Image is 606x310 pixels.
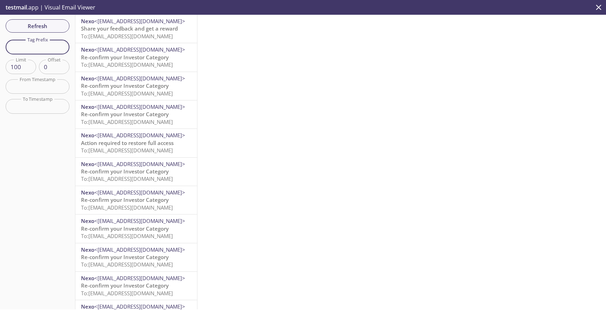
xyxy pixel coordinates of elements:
div: Nexo<[EMAIL_ADDRESS][DOMAIN_NAME]>Re-confirm your Investor CategoryTo:[EMAIL_ADDRESS][DOMAIN_NAME] [75,72,197,100]
span: Nexo [81,189,94,196]
span: Nexo [81,75,94,82]
div: Nexo<[EMAIL_ADDRESS][DOMAIN_NAME]>Re-confirm your Investor CategoryTo:[EMAIL_ADDRESS][DOMAIN_NAME] [75,272,197,300]
span: Nexo [81,160,94,167]
span: Re-confirm your Investor Category [81,282,169,289]
div: Nexo<[EMAIL_ADDRESS][DOMAIN_NAME]>Re-confirm your Investor CategoryTo:[EMAIL_ADDRESS][DOMAIN_NAME] [75,243,197,271]
span: <[EMAIL_ADDRESS][DOMAIN_NAME]> [94,103,185,110]
span: testmail [6,4,27,11]
span: To: [EMAIL_ADDRESS][DOMAIN_NAME] [81,290,173,297]
span: To: [EMAIL_ADDRESS][DOMAIN_NAME] [81,147,173,154]
span: Re-confirm your Investor Category [81,253,169,260]
span: <[EMAIL_ADDRESS][DOMAIN_NAME]> [94,46,185,53]
span: Nexo [81,18,94,25]
span: Nexo [81,103,94,110]
span: Nexo [81,246,94,253]
span: <[EMAIL_ADDRESS][DOMAIN_NAME]> [94,246,185,253]
span: <[EMAIL_ADDRESS][DOMAIN_NAME]> [94,132,185,139]
span: Re-confirm your Investor Category [81,168,169,175]
span: <[EMAIL_ADDRESS][DOMAIN_NAME]> [94,303,185,310]
div: Nexo<[EMAIL_ADDRESS][DOMAIN_NAME]>Re-confirm your Investor CategoryTo:[EMAIL_ADDRESS][DOMAIN_NAME] [75,215,197,243]
span: <[EMAIL_ADDRESS][DOMAIN_NAME]> [94,18,185,25]
span: <[EMAIL_ADDRESS][DOMAIN_NAME]> [94,160,185,167]
button: Refresh [6,19,69,33]
span: To: [EMAIL_ADDRESS][DOMAIN_NAME] [81,204,173,211]
div: Nexo<[EMAIL_ADDRESS][DOMAIN_NAME]>Re-confirm your Investor CategoryTo:[EMAIL_ADDRESS][DOMAIN_NAME] [75,100,197,128]
span: To: [EMAIL_ADDRESS][DOMAIN_NAME] [81,90,173,97]
span: Nexo [81,132,94,139]
span: Re-confirm your Investor Category [81,196,169,203]
div: Nexo<[EMAIL_ADDRESS][DOMAIN_NAME]>Action required to restore full accessTo:[EMAIL_ADDRESS][DOMAIN... [75,129,197,157]
span: <[EMAIL_ADDRESS][DOMAIN_NAME]> [94,189,185,196]
span: Nexo [81,275,94,282]
div: Nexo<[EMAIL_ADDRESS][DOMAIN_NAME]>Re-confirm your Investor CategoryTo:[EMAIL_ADDRESS][DOMAIN_NAME] [75,43,197,71]
span: Re-confirm your Investor Category [81,111,169,118]
span: To: [EMAIL_ADDRESS][DOMAIN_NAME] [81,33,173,40]
span: Nexo [81,217,94,224]
div: Nexo<[EMAIL_ADDRESS][DOMAIN_NAME]>Re-confirm your Investor CategoryTo:[EMAIL_ADDRESS][DOMAIN_NAME] [75,186,197,214]
span: Share your feedback and get a reward [81,25,178,32]
span: Re-confirm your Investor Category [81,54,169,61]
span: <[EMAIL_ADDRESS][DOMAIN_NAME]> [94,275,185,282]
span: To: [EMAIL_ADDRESS][DOMAIN_NAME] [81,261,173,268]
span: Re-confirm your Investor Category [81,225,169,232]
span: Re-confirm your Investor Category [81,82,169,89]
span: Refresh [11,21,64,31]
span: To: [EMAIL_ADDRESS][DOMAIN_NAME] [81,118,173,125]
span: Nexo [81,303,94,310]
div: Nexo<[EMAIL_ADDRESS][DOMAIN_NAME]>Re-confirm your Investor CategoryTo:[EMAIL_ADDRESS][DOMAIN_NAME] [75,158,197,186]
span: To: [EMAIL_ADDRESS][DOMAIN_NAME] [81,61,173,68]
span: Nexo [81,46,94,53]
span: Action required to restore full access [81,139,174,146]
span: To: [EMAIL_ADDRESS][DOMAIN_NAME] [81,232,173,239]
span: To: [EMAIL_ADDRESS][DOMAIN_NAME] [81,175,173,182]
span: <[EMAIL_ADDRESS][DOMAIN_NAME]> [94,75,185,82]
div: Nexo<[EMAIL_ADDRESS][DOMAIN_NAME]>Share your feedback and get a rewardTo:[EMAIL_ADDRESS][DOMAIN_N... [75,15,197,43]
span: <[EMAIL_ADDRESS][DOMAIN_NAME]> [94,217,185,224]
